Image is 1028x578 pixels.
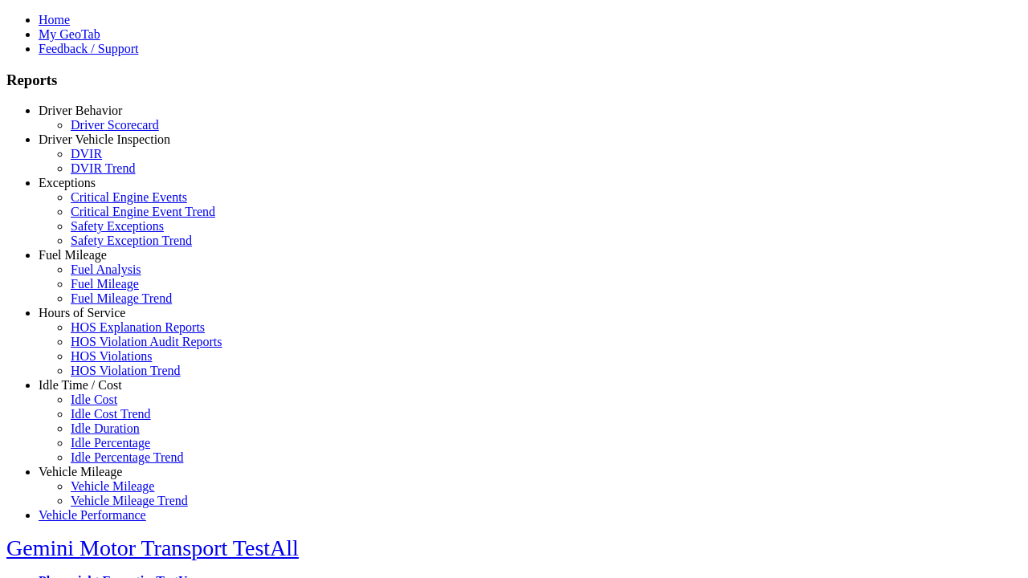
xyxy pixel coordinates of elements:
[71,161,135,175] a: DVIR Trend
[71,263,141,276] a: Fuel Analysis
[71,277,139,291] a: Fuel Mileage
[6,535,299,560] a: Gemini Motor Transport TestAll
[71,450,183,464] a: Idle Percentage Trend
[71,205,215,218] a: Critical Engine Event Trend
[71,364,181,377] a: HOS Violation Trend
[71,494,188,507] a: Vehicle Mileage Trend
[6,71,1022,89] h3: Reports
[39,104,122,117] a: Driver Behavior
[71,147,102,161] a: DVIR
[71,421,140,435] a: Idle Duration
[39,465,122,478] a: Vehicle Mileage
[71,335,222,348] a: HOS Violation Audit Reports
[39,248,107,262] a: Fuel Mileage
[71,118,159,132] a: Driver Scorecard
[71,320,205,334] a: HOS Explanation Reports
[71,479,154,493] a: Vehicle Mileage
[39,176,96,189] a: Exceptions
[71,436,150,450] a: Idle Percentage
[71,234,192,247] a: Safety Exception Trend
[71,219,164,233] a: Safety Exceptions
[71,190,187,204] a: Critical Engine Events
[39,13,70,26] a: Home
[39,42,138,55] a: Feedback / Support
[71,291,172,305] a: Fuel Mileage Trend
[71,407,151,421] a: Idle Cost Trend
[39,378,122,392] a: Idle Time / Cost
[39,27,100,41] a: My GeoTab
[71,349,152,363] a: HOS Violations
[39,306,125,320] a: Hours of Service
[39,132,170,146] a: Driver Vehicle Inspection
[39,508,146,522] a: Vehicle Performance
[71,393,117,406] a: Idle Cost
